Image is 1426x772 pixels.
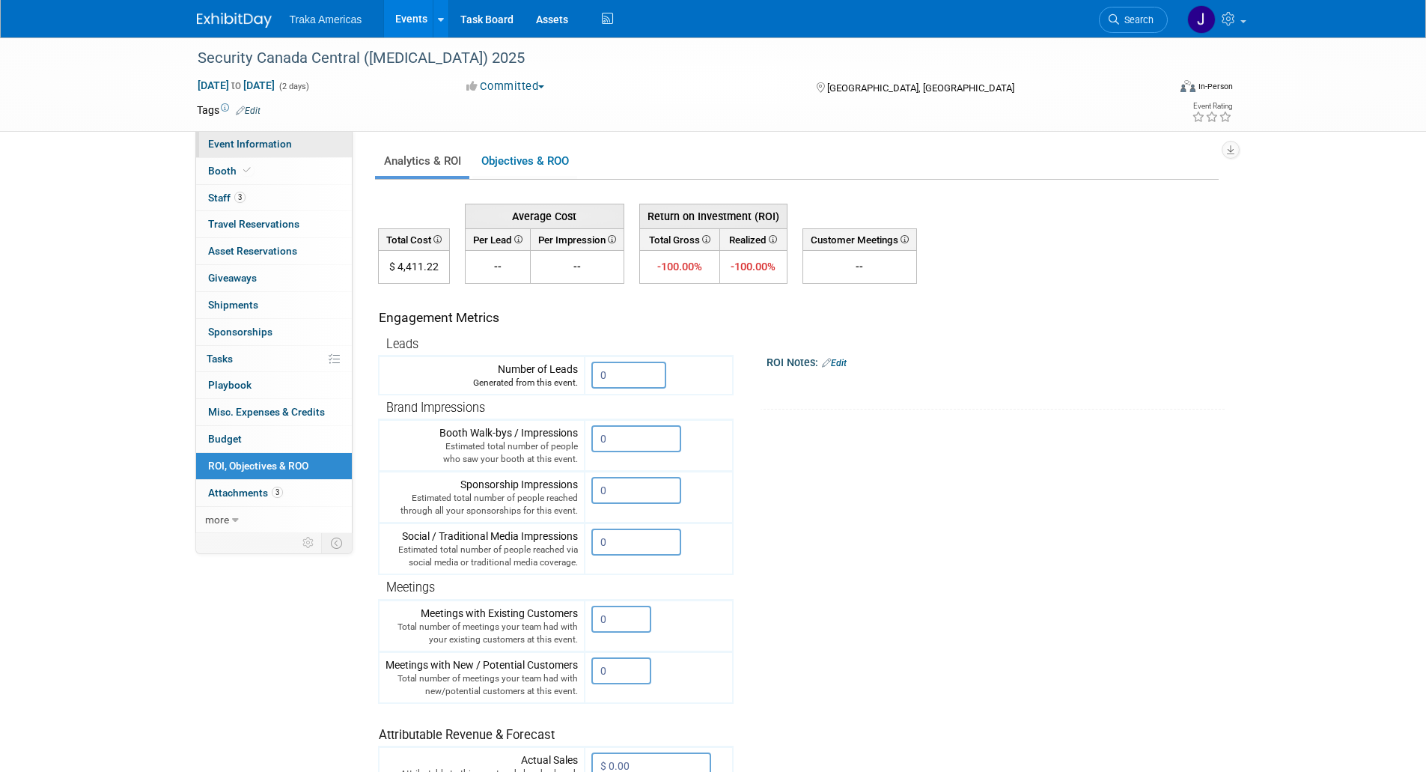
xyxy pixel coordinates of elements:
span: Booth [208,165,254,177]
th: Return on Investment (ROI) [639,204,787,228]
th: Average Cost [465,204,624,228]
a: Attachments3 [196,480,352,506]
a: Asset Reservations [196,238,352,264]
div: Social / Traditional Media Impressions [386,529,578,569]
img: Format-Inperson.png [1180,80,1195,92]
a: ROI, Objectives & ROO [196,453,352,479]
span: Brand Impressions [386,401,485,415]
div: Number of Leads [386,362,578,389]
a: Booth [196,158,352,184]
i: Booth reservation complete [243,166,251,174]
span: ROI, Objectives & ROO [208,460,308,472]
a: Playbook [196,372,352,398]
a: Shipments [196,292,352,318]
div: Estimated total number of people reached via social media or traditional media coverage. [386,544,578,569]
div: Estimated total number of people reached through all your sponsorships for this event. [386,492,578,517]
a: Misc. Expenses & Credits [196,399,352,425]
span: [DATE] [DATE] [197,79,275,92]
span: 3 [234,192,246,203]
span: -- [494,261,502,273]
a: Edit [822,358,847,368]
div: Total number of meetings your team had with new/potential customers at this event. [386,672,578,698]
td: Personalize Event Tab Strip [296,533,322,553]
th: Realized [720,228,787,250]
div: Security Canada Central ([MEDICAL_DATA]) 2025 [192,45,1145,72]
a: Staff3 [196,185,352,211]
img: ExhibitDay [197,13,272,28]
a: Tasks [196,346,352,372]
th: Total Cost [378,228,449,250]
a: Travel Reservations [196,211,352,237]
a: more [196,507,352,533]
span: Tasks [207,353,233,365]
span: Attachments [208,487,283,499]
span: 3 [272,487,283,498]
div: Engagement Metrics [379,309,727,327]
a: Event Information [196,131,352,157]
div: Booth Walk-bys / Impressions [386,425,578,466]
a: Giveaways [196,265,352,291]
span: Shipments [208,299,258,311]
th: Per Impression [530,228,624,250]
span: Event Information [208,138,292,150]
span: Staff [208,192,246,204]
a: Objectives & ROO [472,147,577,176]
a: Sponsorships [196,319,352,345]
div: Estimated total number of people who saw your booth at this event. [386,440,578,466]
div: Attributable Revenue & Forecast [379,708,725,744]
td: Toggle Event Tabs [321,533,352,553]
th: Per Lead [465,228,530,250]
span: Giveaways [208,272,257,284]
div: ROI Notes: [767,351,1225,371]
span: -- [573,261,581,273]
span: more [205,514,229,526]
div: -- [809,259,910,274]
div: Event Rating [1192,103,1232,110]
a: Search [1099,7,1168,33]
div: Generated from this event. [386,377,578,389]
th: Customer Meetings [802,228,916,250]
button: Committed [461,79,550,94]
div: Event Format [1079,78,1234,100]
td: $ 4,411.22 [378,251,449,284]
span: Leads [386,337,418,351]
span: Meetings [386,580,435,595]
a: Analytics & ROI [375,147,469,176]
span: Travel Reservations [208,218,299,230]
span: Traka Americas [290,13,362,25]
span: Playbook [208,379,252,391]
span: Sponsorships [208,326,272,338]
a: Edit [236,106,260,116]
span: to [229,79,243,91]
span: Search [1119,14,1154,25]
div: Meetings with Existing Customers [386,606,578,646]
span: Misc. Expenses & Credits [208,406,325,418]
span: Budget [208,433,242,445]
span: Asset Reservations [208,245,297,257]
span: [GEOGRAPHIC_DATA], [GEOGRAPHIC_DATA] [827,82,1014,94]
td: Tags [197,103,260,118]
span: (2 days) [278,82,309,91]
th: Total Gross [639,228,720,250]
div: Meetings with New / Potential Customers [386,657,578,698]
div: Sponsorship Impressions [386,477,578,517]
span: -100.00% [731,260,776,273]
span: -100.00% [657,260,702,273]
div: Total number of meetings your team had with your existing customers at this event. [386,621,578,646]
a: Budget [196,426,352,452]
img: Jamie Saenz [1187,5,1216,34]
div: In-Person [1198,81,1233,92]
